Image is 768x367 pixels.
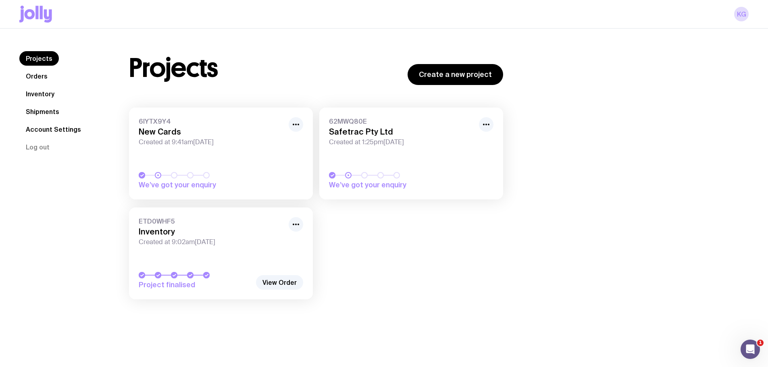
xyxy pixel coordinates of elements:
span: Project finalised [139,280,252,290]
a: View Order [256,275,303,290]
h1: Projects [129,55,218,81]
span: ETD0WHF5 [139,217,284,225]
a: ETD0WHF5InventoryCreated at 9:02am[DATE]Project finalised [129,207,313,299]
h3: Safetrac Pty Ltd [329,127,474,137]
a: Create a new project [408,64,503,85]
h3: Inventory [139,227,284,236]
span: 6IYTX9Y4 [139,117,284,125]
span: Created at 9:02am[DATE] [139,238,284,246]
span: 1 [757,340,764,346]
a: Inventory [19,87,61,101]
a: 62MWQ80ESafetrac Pty LtdCreated at 1:25pm[DATE]We’ve got your enquiry [319,108,503,199]
button: Log out [19,140,56,154]
span: Created at 1:25pm[DATE] [329,138,474,146]
span: We’ve got your enquiry [329,180,442,190]
a: 6IYTX9Y4New CardsCreated at 9:41am[DATE]We’ve got your enquiry [129,108,313,199]
a: Account Settings [19,122,87,137]
span: Created at 9:41am[DATE] [139,138,284,146]
a: Orders [19,69,54,83]
iframe: Intercom live chat [741,340,760,359]
span: We’ve got your enquiry [139,180,252,190]
a: Projects [19,51,59,66]
h3: New Cards [139,127,284,137]
span: 62MWQ80E [329,117,474,125]
a: Shipments [19,104,66,119]
a: KG [734,7,749,21]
